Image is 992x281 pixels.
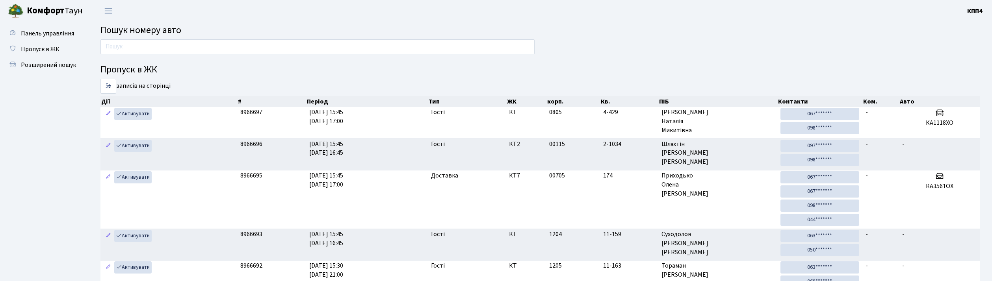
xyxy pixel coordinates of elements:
[549,140,565,148] span: 00115
[309,108,343,126] span: [DATE] 15:45 [DATE] 17:00
[104,230,113,242] a: Редагувати
[546,96,600,107] th: корп.
[8,3,24,19] img: logo.png
[866,108,868,116] span: -
[899,96,980,107] th: Авто
[309,230,343,248] span: [DATE] 15:45 [DATE] 16:45
[509,230,543,239] span: КТ
[4,26,83,41] a: Панель управління
[104,140,113,152] a: Редагувати
[309,171,343,189] span: [DATE] 15:45 [DATE] 17:00
[21,61,76,69] span: Розширений пошук
[431,171,458,180] span: Доставка
[549,108,562,116] span: 0805
[4,41,83,57] a: Пропуск в ЖК
[549,261,562,270] span: 1205
[902,230,905,238] span: -
[240,261,262,270] span: 8966692
[431,140,445,149] span: Гості
[509,171,543,180] span: КТ7
[100,79,116,94] select: записів на сторінці
[27,4,65,17] b: Комфорт
[4,57,83,73] a: Розширений пошук
[866,171,868,180] span: -
[967,6,983,16] a: КПП4
[114,108,152,120] a: Активувати
[866,261,868,270] span: -
[240,171,262,180] span: 8966695
[114,261,152,274] a: Активувати
[431,261,445,270] span: Гості
[866,140,868,148] span: -
[100,39,535,54] input: Пошук
[661,230,774,257] span: Суходолов [PERSON_NAME] [PERSON_NAME]
[240,140,262,148] span: 8966696
[114,230,152,242] a: Активувати
[661,108,774,135] span: [PERSON_NAME] Наталія Микитівна
[603,171,655,180] span: 174
[549,230,562,238] span: 1204
[967,7,983,15] b: КПП4
[100,23,181,37] span: Пошук номеру авто
[661,140,774,167] span: Шляхтін [PERSON_NAME] [PERSON_NAME]
[600,96,658,107] th: Кв.
[777,96,862,107] th: Контакти
[114,140,152,152] a: Активувати
[237,96,306,107] th: #
[431,108,445,117] span: Гості
[98,4,118,17] button: Переключити навігацію
[658,96,777,107] th: ПІБ
[104,171,113,183] a: Редагувати
[902,119,977,127] h5: КА1118ХО
[114,171,152,183] a: Активувати
[100,64,980,76] h4: Пропуск в ЖК
[603,261,655,270] span: 11-163
[100,96,237,107] th: Дії
[549,171,565,180] span: 00705
[100,79,171,94] label: записів на сторінці
[603,140,655,149] span: 2-1034
[428,96,506,107] th: Тип
[902,261,905,270] span: -
[509,261,543,270] span: КТ
[104,261,113,274] a: Редагувати
[306,96,428,107] th: Період
[661,171,774,198] span: Приходько Олена [PERSON_NAME]
[240,230,262,238] span: 8966693
[21,45,59,54] span: Пропуск в ЖК
[104,108,113,120] a: Редагувати
[309,261,343,279] span: [DATE] 15:30 [DATE] 21:00
[309,140,343,157] span: [DATE] 15:45 [DATE] 16:45
[509,140,543,149] span: КТ2
[431,230,445,239] span: Гості
[866,230,868,238] span: -
[862,96,899,107] th: Ком.
[506,96,546,107] th: ЖК
[902,140,905,148] span: -
[27,4,83,18] span: Таун
[240,108,262,116] span: 8966697
[509,108,543,117] span: КТ
[21,29,74,38] span: Панель управління
[603,108,655,117] span: 4-429
[603,230,655,239] span: 11-159
[902,183,977,190] h5: КА3561ОХ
